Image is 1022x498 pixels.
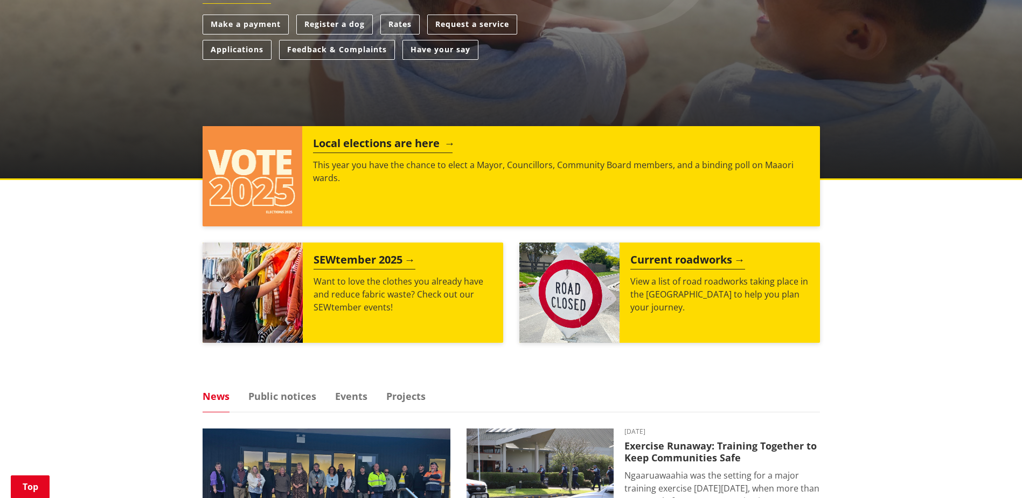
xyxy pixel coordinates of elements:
[972,453,1011,492] iframe: Messenger Launcher
[313,137,453,153] h2: Local elections are here
[380,15,420,34] a: Rates
[296,15,373,34] a: Register a dog
[386,391,426,401] a: Projects
[248,391,316,401] a: Public notices
[203,126,820,226] a: Local elections are here This year you have the chance to elect a Mayor, Councillors, Community B...
[335,391,367,401] a: Events
[519,243,820,343] a: Current roadworks View a list of road roadworks taking place in the [GEOGRAPHIC_DATA] to help you...
[203,40,272,60] a: Applications
[203,391,230,401] a: News
[402,40,478,60] a: Have your say
[11,475,50,498] a: Top
[203,126,303,226] img: Vote 2025
[624,440,820,464] h3: Exercise Runaway: Training Together to Keep Communities Safe
[630,253,745,269] h2: Current roadworks
[314,253,415,269] h2: SEWtember 2025
[519,243,620,343] img: Road closed sign
[427,15,517,34] a: Request a service
[203,243,503,343] a: SEWtember 2025 Want to love the clothes you already have and reduce fabric waste? Check out our S...
[630,275,809,314] p: View a list of road roadworks taking place in the [GEOGRAPHIC_DATA] to help you plan your journey.
[203,243,303,343] img: SEWtember
[314,275,492,314] p: Want to love the clothes you already have and reduce fabric waste? Check out our SEWtember events!
[203,15,289,34] a: Make a payment
[279,40,395,60] a: Feedback & Complaints
[624,428,820,435] time: [DATE]
[313,158,809,184] p: This year you have the chance to elect a Mayor, Councillors, Community Board members, and a bindi...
